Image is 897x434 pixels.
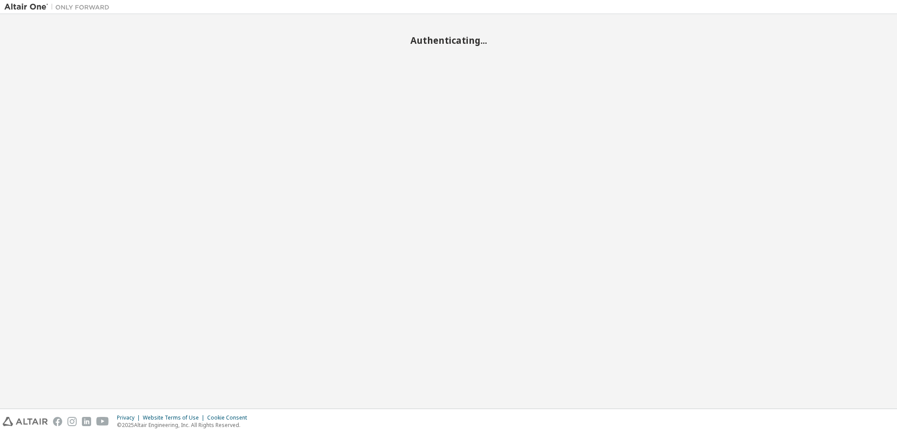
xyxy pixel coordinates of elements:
h2: Authenticating... [4,35,893,46]
img: instagram.svg [67,417,77,426]
img: Altair One [4,3,114,11]
div: Website Terms of Use [143,414,207,421]
div: Privacy [117,414,143,421]
img: linkedin.svg [82,417,91,426]
img: altair_logo.svg [3,417,48,426]
img: facebook.svg [53,417,62,426]
div: Cookie Consent [207,414,252,421]
img: youtube.svg [96,417,109,426]
p: © 2025 Altair Engineering, Inc. All Rights Reserved. [117,421,252,429]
